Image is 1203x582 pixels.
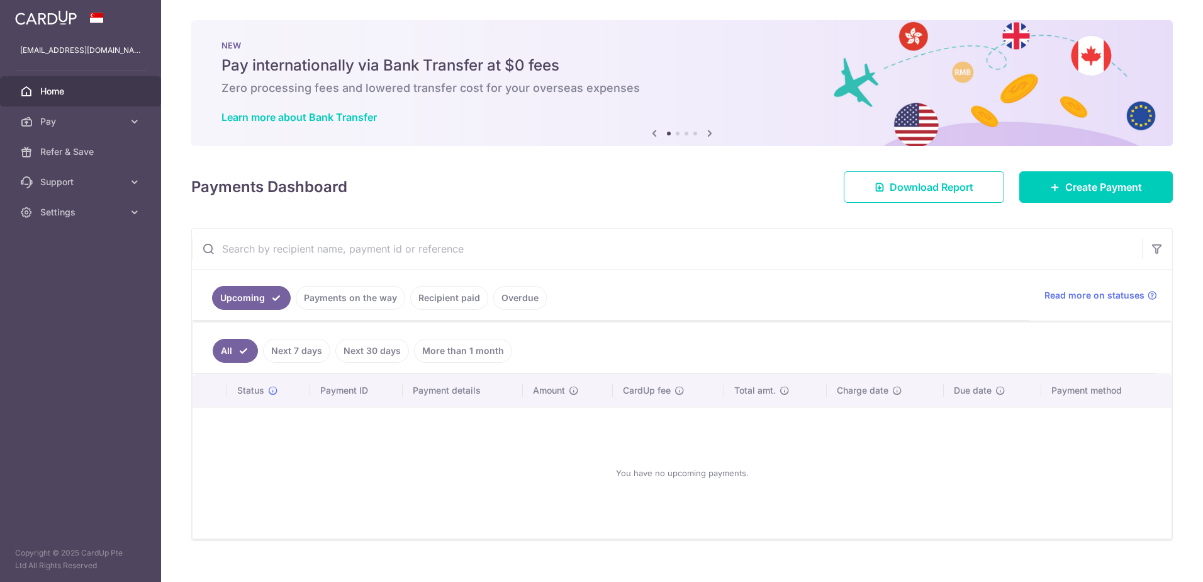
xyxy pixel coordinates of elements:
span: Charge date [837,384,888,397]
th: Payment method [1041,374,1172,407]
h6: Zero processing fees and lowered transfer cost for your overseas expenses [221,81,1143,96]
a: Learn more about Bank Transfer [221,111,377,123]
th: Payment details [403,374,523,407]
span: Settings [40,206,123,219]
a: Upcoming [212,286,291,310]
a: Read more on statuses [1044,289,1157,302]
span: CardUp fee [623,384,671,397]
a: Download Report [844,171,1004,203]
span: Due date [954,384,992,397]
span: Status [237,384,264,397]
span: Home [40,85,123,98]
img: Bank transfer banner [191,20,1173,146]
a: Payments on the way [296,286,405,310]
span: Total amt. [734,384,776,397]
a: More than 1 month [414,339,512,363]
a: Recipient paid [410,286,488,310]
div: You have no upcoming payments. [208,418,1156,528]
span: Read more on statuses [1044,289,1144,302]
p: [EMAIL_ADDRESS][DOMAIN_NAME] [20,44,141,57]
a: Next 7 days [263,339,330,363]
span: Amount [533,384,565,397]
img: CardUp [15,10,77,25]
a: All [213,339,258,363]
h5: Pay internationally via Bank Transfer at $0 fees [221,55,1143,76]
a: Next 30 days [335,339,409,363]
span: Pay [40,115,123,128]
span: Support [40,176,123,188]
a: Create Payment [1019,171,1173,203]
th: Payment ID [310,374,403,407]
span: Create Payment [1065,180,1142,195]
h4: Payments Dashboard [191,176,347,198]
span: Refer & Save [40,145,123,158]
p: NEW [221,40,1143,50]
input: Search by recipient name, payment id or reference [192,229,1142,269]
span: Download Report [890,180,973,195]
a: Overdue [493,286,547,310]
